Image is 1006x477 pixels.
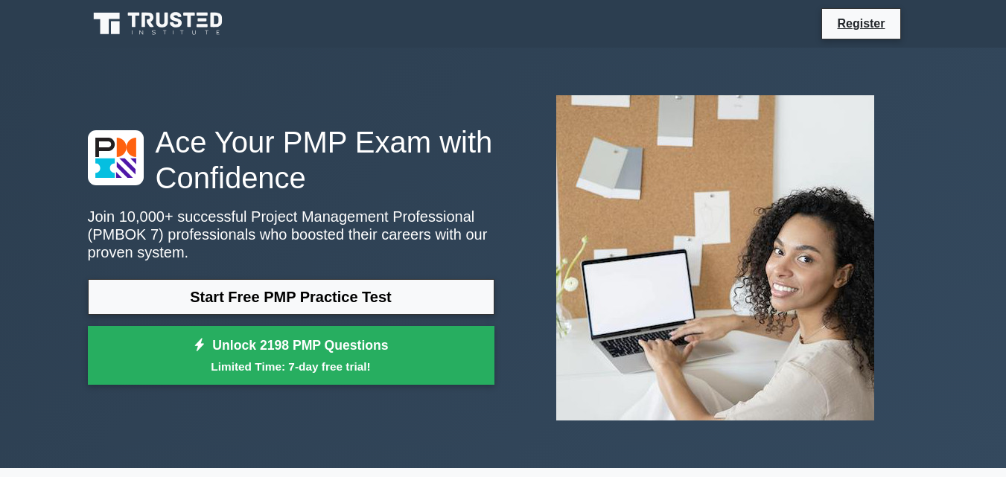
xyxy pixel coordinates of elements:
[88,279,494,315] a: Start Free PMP Practice Test
[88,208,494,261] p: Join 10,000+ successful Project Management Professional (PMBOK 7) professionals who boosted their...
[106,358,476,375] small: Limited Time: 7-day free trial!
[88,124,494,196] h1: Ace Your PMP Exam with Confidence
[88,326,494,385] a: Unlock 2198 PMP QuestionsLimited Time: 7-day free trial!
[828,14,894,33] a: Register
